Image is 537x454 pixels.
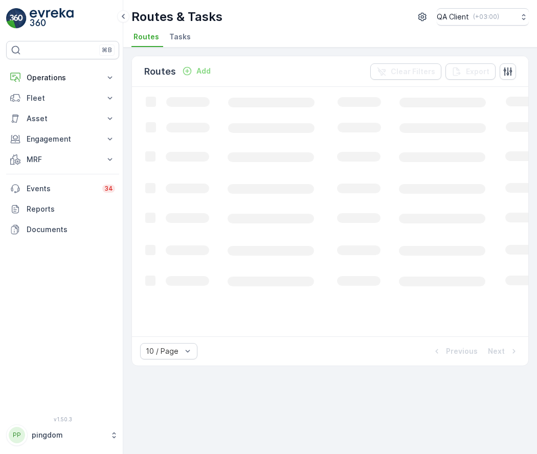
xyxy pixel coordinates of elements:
p: ( +03:00 ) [473,13,499,21]
div: PP [9,427,25,443]
button: Export [445,63,496,80]
p: pingdom [32,430,105,440]
p: Next [488,346,505,356]
p: Events [27,184,96,194]
button: Operations [6,67,119,88]
p: ⌘B [102,46,112,54]
p: 34 [104,185,113,193]
p: Export [466,66,489,77]
p: Engagement [27,134,99,144]
span: Tasks [169,32,191,42]
p: Clear Filters [391,66,435,77]
a: Reports [6,199,119,219]
p: Operations [27,73,99,83]
p: Asset [27,113,99,124]
span: Routes [133,32,159,42]
button: MRF [6,149,119,170]
button: PPpingdom [6,424,119,446]
img: logo [6,8,27,29]
button: Fleet [6,88,119,108]
button: QA Client(+03:00) [437,8,529,26]
a: Events34 [6,178,119,199]
img: logo_light-DOdMpM7g.png [30,8,74,29]
p: Previous [446,346,478,356]
p: Reports [27,204,115,214]
button: Next [487,345,520,357]
p: Add [196,66,211,76]
p: Routes & Tasks [131,9,222,25]
span: v 1.50.3 [6,416,119,422]
button: Add [178,65,215,77]
p: Documents [27,224,115,235]
button: Engagement [6,129,119,149]
p: MRF [27,154,99,165]
a: Documents [6,219,119,240]
p: QA Client [437,12,469,22]
p: Fleet [27,93,99,103]
button: Asset [6,108,119,129]
p: Routes [144,64,176,79]
button: Clear Filters [370,63,441,80]
button: Previous [431,345,479,357]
